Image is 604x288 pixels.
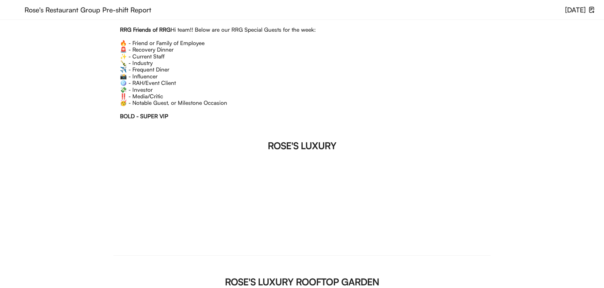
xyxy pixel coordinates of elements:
strong: ROSE'S LUXURY ROOFTOP GARDEN [225,276,379,288]
strong: BOLD - SUPER VIP [120,113,168,120]
strong: ROSE'S LUXURY [268,140,336,152]
strong: RRG Friends of RRG [120,26,171,33]
img: yH5BAEAAAAALAAAAAABAAEAAAIBRAA7 [9,3,19,16]
div: [DATE] [565,7,586,13]
div: Rose's Restaurant Group Pre-shift Report [25,7,565,13]
img: file-download-02.svg [588,7,595,13]
div: Hi team!! Below are our RRG Special Guests for the week: 🔥 - Friend or Family of Employee 🚨 - Rec... [120,26,484,120]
